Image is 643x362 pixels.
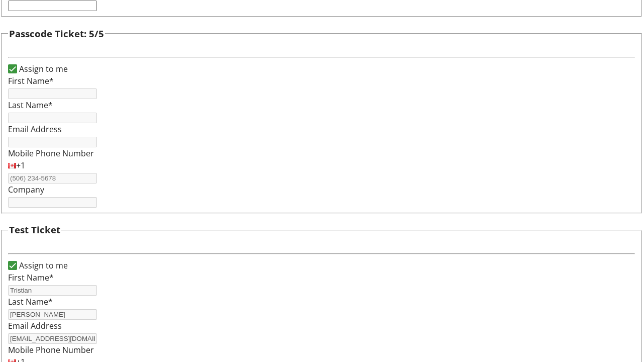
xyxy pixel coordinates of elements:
[8,184,44,195] label: Company
[8,173,97,184] input: (506) 234-5678
[8,272,54,283] label: First Name*
[17,63,68,75] label: Assign to me
[17,259,68,271] label: Assign to me
[9,223,60,237] h3: Test Ticket
[8,148,94,159] label: Mobile Phone Number
[8,124,62,135] label: Email Address
[8,296,53,307] label: Last Name*
[8,344,94,355] label: Mobile Phone Number
[9,27,104,41] h3: Passcode Ticket: 5/5
[8,100,53,111] label: Last Name*
[8,320,62,331] label: Email Address
[8,75,54,86] label: First Name*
